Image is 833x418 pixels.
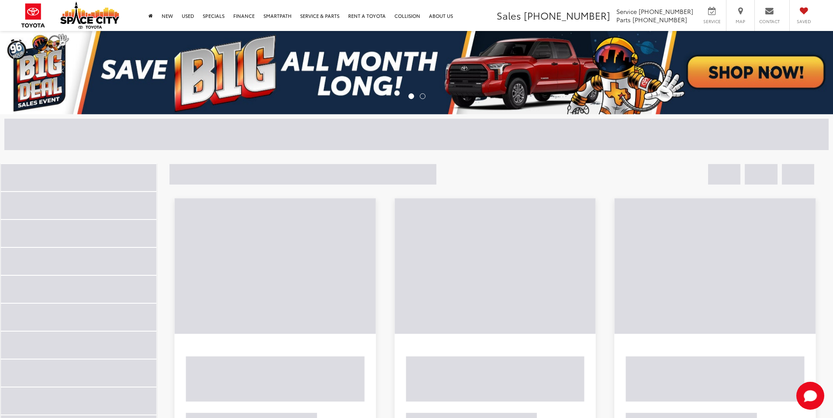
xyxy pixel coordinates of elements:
span: Saved [794,18,813,24]
svg: Start Chat [796,382,824,410]
span: Parts [616,15,631,24]
img: Space City Toyota [60,2,119,29]
span: [PHONE_NUMBER] [524,8,610,22]
span: Sales [497,8,521,22]
span: Service [702,18,722,24]
span: Contact [759,18,780,24]
span: Service [616,7,637,16]
button: Toggle Chat Window [796,382,824,410]
span: Map [731,18,750,24]
span: [PHONE_NUMBER] [633,15,687,24]
span: [PHONE_NUMBER] [639,7,693,16]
